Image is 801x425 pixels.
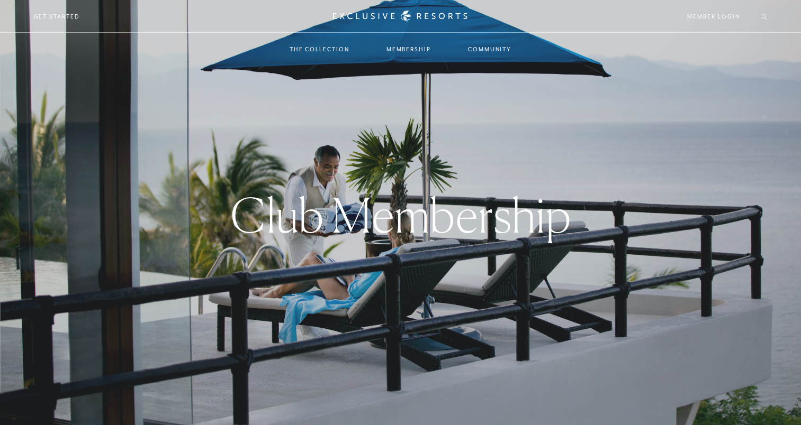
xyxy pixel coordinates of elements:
[457,34,522,64] a: Community
[376,34,442,64] a: Membership
[230,191,571,239] h1: Club Membership
[34,12,80,21] a: Get Started
[279,34,360,64] a: The Collection
[687,12,740,21] a: Member Login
